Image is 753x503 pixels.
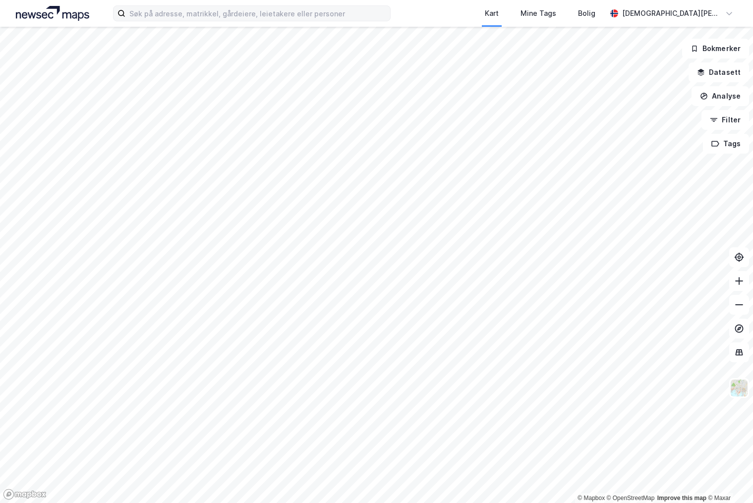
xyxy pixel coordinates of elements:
[3,489,47,500] a: Mapbox homepage
[521,7,556,19] div: Mine Tags
[578,7,595,19] div: Bolig
[703,134,749,154] button: Tags
[703,455,753,503] iframe: Chat Widget
[682,39,749,58] button: Bokmerker
[692,86,749,106] button: Analyse
[125,6,390,21] input: Søk på adresse, matrikkel, gårdeiere, leietakere eller personer
[578,495,605,502] a: Mapbox
[16,6,89,21] img: logo.a4113a55bc3d86da70a041830d287a7e.svg
[701,110,749,130] button: Filter
[607,495,655,502] a: OpenStreetMap
[730,379,749,397] img: Z
[485,7,499,19] div: Kart
[689,62,749,82] button: Datasett
[703,455,753,503] div: Kontrollprogram for chat
[622,7,721,19] div: [DEMOGRAPHIC_DATA][PERSON_NAME]
[657,495,706,502] a: Improve this map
